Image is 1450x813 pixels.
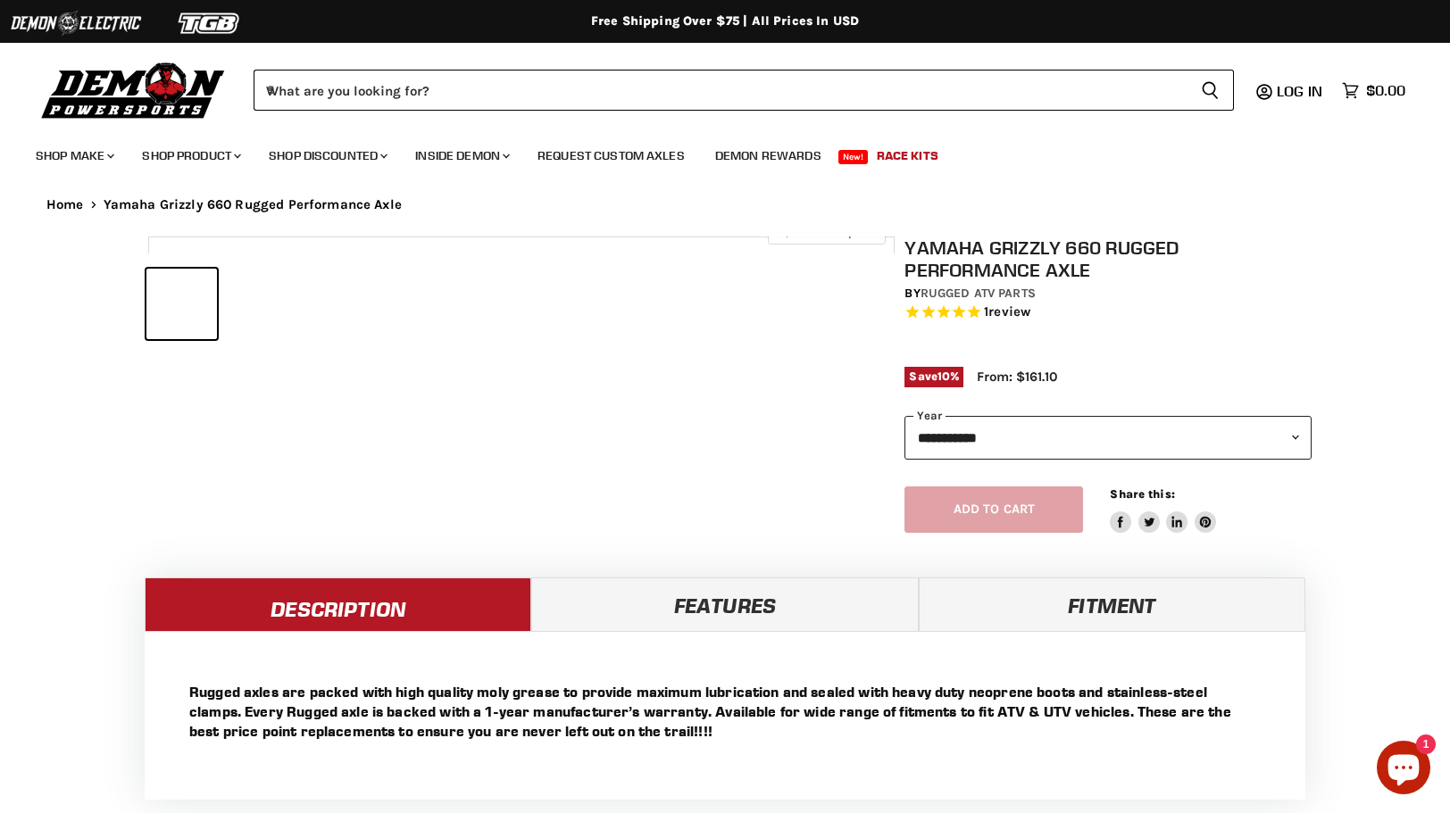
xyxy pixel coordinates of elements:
[9,6,143,40] img: Demon Electric Logo 2
[977,369,1057,385] span: From: $161.10
[143,6,277,40] img: TGB Logo 2
[921,286,1036,301] a: Rugged ATV Parts
[146,269,217,339] button: Yamaha Grizzly 660 Rugged Performance Axle thumbnail
[189,682,1261,741] p: Rugged axles are packed with high quality moly grease to provide maximum lubrication and sealed w...
[838,150,869,164] span: New!
[984,304,1030,320] span: 1 reviews
[777,225,876,238] span: Click to expand
[531,577,918,631] a: Features
[1366,82,1405,99] span: $0.00
[863,137,952,174] a: Race Kits
[524,137,698,174] a: Request Custom Axles
[129,137,252,174] a: Shop Product
[988,304,1030,320] span: review
[904,416,1312,460] select: year
[1269,83,1333,99] a: Log in
[1371,741,1436,799] inbox-online-store-chat: Shopify online store chat
[145,577,531,631] a: Description
[46,197,84,212] a: Home
[904,303,1312,322] span: Rated 5.0 out of 5 stars 1 reviews
[402,137,521,174] a: Inside Demon
[11,197,1439,212] nav: Breadcrumbs
[1187,70,1234,111] button: Search
[222,269,293,339] button: Yamaha Grizzly 660 Rugged Performance Axle thumbnail
[374,269,445,339] button: Yamaha Grizzly 660 Rugged Performance Axle thumbnail
[904,367,963,386] span: Save %
[255,137,398,174] a: Shop Discounted
[11,13,1439,29] div: Free Shipping Over $75 | All Prices In USD
[22,130,1401,174] ul: Main menu
[104,197,402,212] span: Yamaha Grizzly 660 Rugged Performance Axle
[1333,78,1414,104] a: $0.00
[254,70,1234,111] form: Product
[904,284,1312,303] div: by
[702,137,835,174] a: Demon Rewards
[1110,486,1216,534] aside: Share this:
[919,577,1305,631] a: Fitment
[22,137,125,174] a: Shop Make
[298,269,369,339] button: Yamaha Grizzly 660 Rugged Performance Axle thumbnail
[1110,487,1174,501] span: Share this:
[254,70,1187,111] input: When autocomplete results are available use up and down arrows to review and enter to select
[36,58,231,121] img: Demon Powersports
[904,236,1312,281] h1: Yamaha Grizzly 660 Rugged Performance Axle
[937,369,950,383] span: 10
[1277,82,1322,100] span: Log in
